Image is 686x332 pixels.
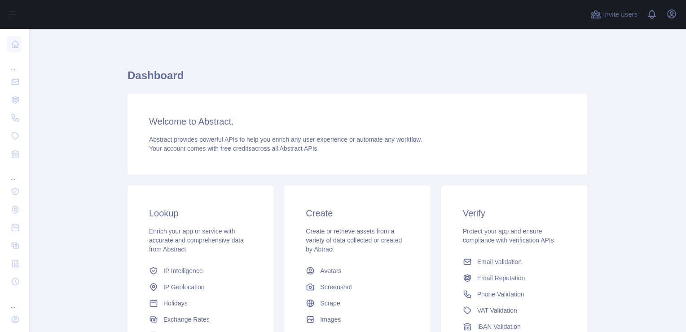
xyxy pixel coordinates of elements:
span: IBAN Validation [477,322,521,331]
a: Images [302,311,412,328]
h3: Verify [463,207,566,220]
span: free credits [220,145,251,152]
span: Phone Validation [477,290,524,299]
span: Enrich your app or service with accurate and comprehensive data from Abstract [149,228,244,253]
div: ... [7,54,22,72]
a: Email Validation [459,254,569,270]
a: Scrape [302,295,412,311]
span: Scrape [320,299,340,308]
h3: Create [306,207,409,220]
span: Exchange Rates [163,315,210,324]
a: Exchange Rates [145,311,255,328]
h3: Lookup [149,207,252,220]
span: IP Intelligence [163,266,203,275]
a: IP Geolocation [145,279,255,295]
span: Holidays [163,299,188,308]
button: Invite users [589,7,639,22]
a: Screenshot [302,279,412,295]
a: Email Reputation [459,270,569,286]
span: Abstract provides powerful APIs to help you enrich any user experience or automate any workflow. [149,136,422,143]
h1: Dashboard [128,68,587,90]
span: Screenshot [320,283,352,292]
span: Your account comes with across all Abstract APIs. [149,145,319,152]
span: IP Geolocation [163,283,205,292]
a: Holidays [145,295,255,311]
div: ... [7,164,22,182]
a: VAT Validation [459,302,569,319]
span: Invite users [603,9,638,20]
a: Avatars [302,263,412,279]
span: Protect your app and ensure compliance with verification APIs [463,228,554,244]
h3: Welcome to Abstract. [149,115,566,128]
a: Phone Validation [459,286,569,302]
span: Avatars [320,266,341,275]
a: IP Intelligence [145,263,255,279]
span: VAT Validation [477,306,517,315]
div: ... [7,292,22,310]
span: Email Validation [477,257,522,266]
span: Images [320,315,341,324]
span: Create or retrieve assets from a variety of data collected or created by Abtract [306,228,402,253]
span: Email Reputation [477,274,525,283]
